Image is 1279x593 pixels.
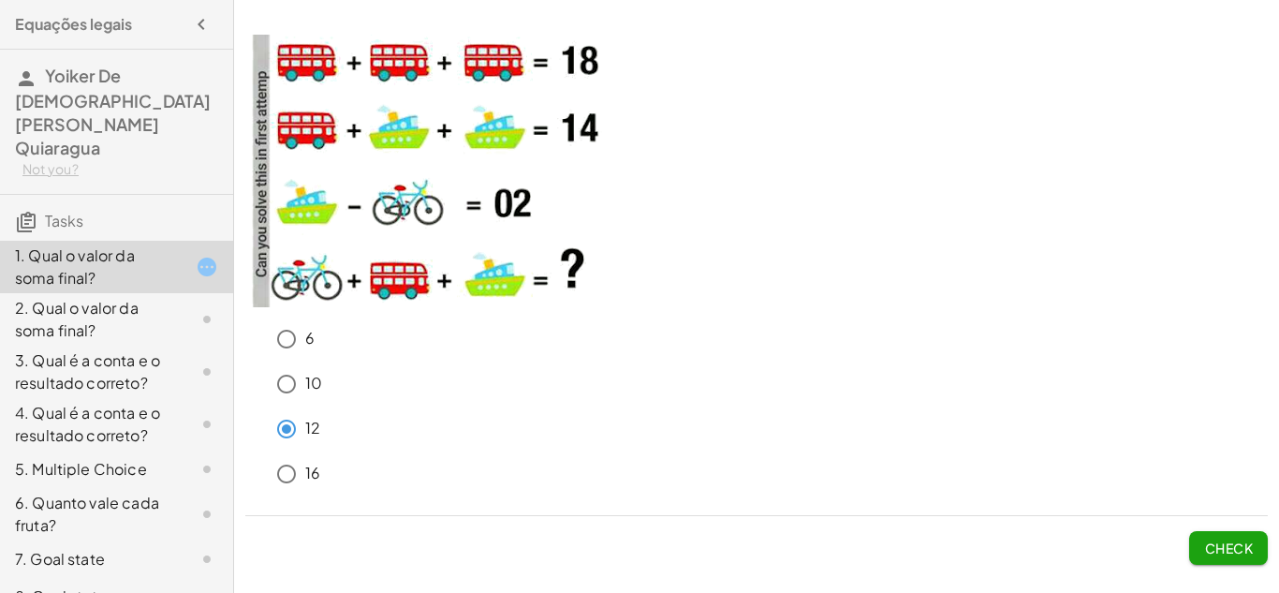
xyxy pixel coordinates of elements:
[15,297,166,342] div: 2. Qual o valor da soma final?
[15,492,166,537] div: 6. Quanto vale cada fruta?
[15,245,166,289] div: 1. Qual o valor da soma final?
[305,418,320,439] p: 12
[1189,531,1268,565] button: Check
[305,328,315,349] p: 6
[15,402,166,447] div: 4. Qual é a conta e o resultado correto?
[196,503,218,526] i: Task not started.
[305,373,322,394] p: 10
[305,463,320,484] p: 16
[196,361,218,383] i: Task not started.
[196,308,218,331] i: Task not started.
[15,349,166,394] div: 3. Qual é a conta e o resultado correto?
[22,160,218,179] div: Not you?
[1204,540,1253,556] span: Check
[196,458,218,481] i: Task not started.
[245,35,620,307] img: e3a6a6dbff71d6ebb02154940c68ffbc4c531457286c3cba0861e68fd6070498.png
[15,65,211,158] span: Yoiker De [DEMOGRAPHIC_DATA][PERSON_NAME] Quiaragua
[196,548,218,571] i: Task not started.
[45,211,83,230] span: Tasks
[196,256,218,278] i: Task started.
[15,13,132,36] h4: Equações legais
[196,413,218,436] i: Task not started.
[15,548,166,571] div: 7. Goal state
[15,458,166,481] div: 5. Multiple Choice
